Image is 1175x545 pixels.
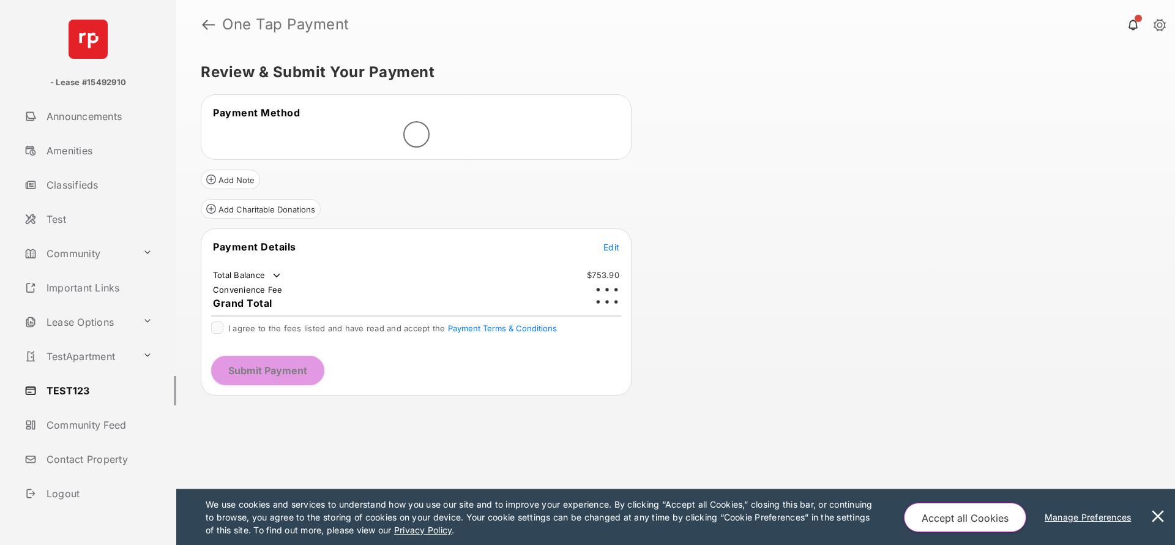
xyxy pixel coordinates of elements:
span: Grand Total [213,297,272,309]
td: $753.90 [586,269,620,280]
button: I agree to the fees listed and have read and accept the [448,323,557,333]
button: Submit Payment [211,356,324,385]
a: Announcements [20,102,176,131]
a: Community Feed [20,410,176,440]
u: Manage Preferences [1045,512,1136,522]
span: Payment Method [213,107,300,119]
a: Contact Property [20,445,176,474]
a: Important Links [20,273,157,303]
p: - Lease #15492910 [50,77,126,89]
strong: One Tap Payment [222,17,349,32]
span: Edit [603,242,619,252]
a: Classifieds [20,170,176,200]
a: Test [20,205,176,234]
a: TestApartment [20,342,138,371]
button: Accept all Cookies [904,503,1026,532]
button: Add Note [201,170,260,189]
td: Convenience Fee [212,284,283,295]
span: Payment Details [213,241,296,253]
a: Amenities [20,136,176,165]
a: Logout [20,479,176,508]
p: We use cookies and services to understand how you use our site and to improve your experience. By... [206,498,878,536]
span: I agree to the fees listed and have read and accept the [228,323,557,333]
img: svg+xml;base64,PHN2ZyB4bWxucz0iaHR0cDovL3d3dy53My5vcmcvMjAwMC9zdmciIHdpZHRoPSI2NCIgaGVpZ2h0PSI2NC... [69,20,108,59]
button: Add Charitable Donations [201,199,321,219]
a: Lease Options [20,307,138,337]
h5: Review & Submit Your Payment [201,65,1141,80]
td: Total Balance [212,269,283,282]
button: Edit [603,241,619,253]
a: Community [20,239,138,268]
a: TEST123 [20,376,176,405]
u: Privacy Policy [394,525,452,535]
